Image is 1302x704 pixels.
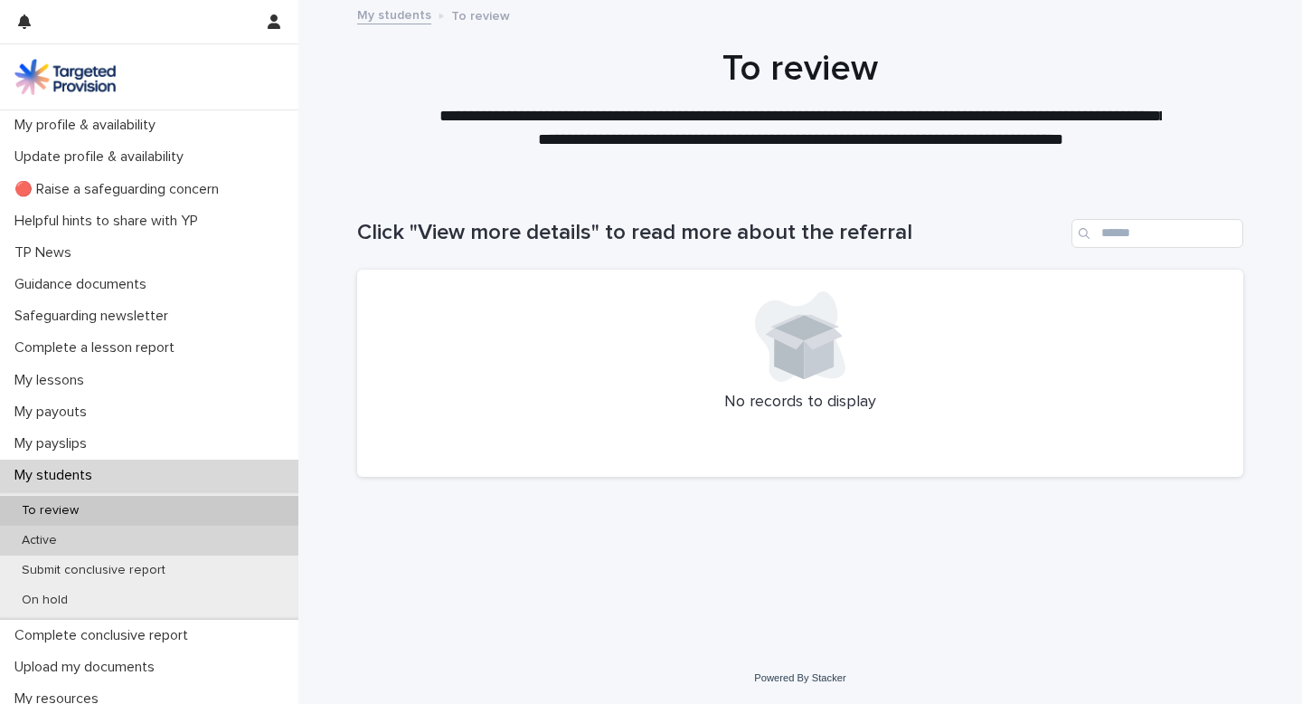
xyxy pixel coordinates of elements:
[7,404,101,421] p: My payouts
[357,4,431,24] a: My students
[7,593,82,608] p: On hold
[7,181,233,198] p: 🔴 Raise a safeguarding concern
[451,5,510,24] p: To review
[357,47,1243,90] h1: To review
[7,659,169,676] p: Upload my documents
[7,148,198,166] p: Update profile & availability
[7,563,180,578] p: Submit conclusive report
[7,627,203,644] p: Complete conclusive report
[7,339,189,357] p: Complete a lesson report
[14,59,116,95] img: M5nRWzHhSzIhMunXDL62
[7,372,99,389] p: My lessons
[7,503,93,518] p: To review
[1071,219,1243,248] input: Search
[7,533,71,548] p: Active
[7,117,170,134] p: My profile & availability
[7,308,183,325] p: Safeguarding newsletter
[7,276,161,293] p: Guidance documents
[7,435,101,452] p: My payslips
[7,467,107,484] p: My students
[7,244,86,262] p: TP News
[7,213,212,230] p: Helpful hints to share with YP
[357,220,1064,246] h1: Click "View more details" to read more about the referral
[754,672,845,683] a: Powered By Stacker
[379,393,1222,413] p: No records to display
